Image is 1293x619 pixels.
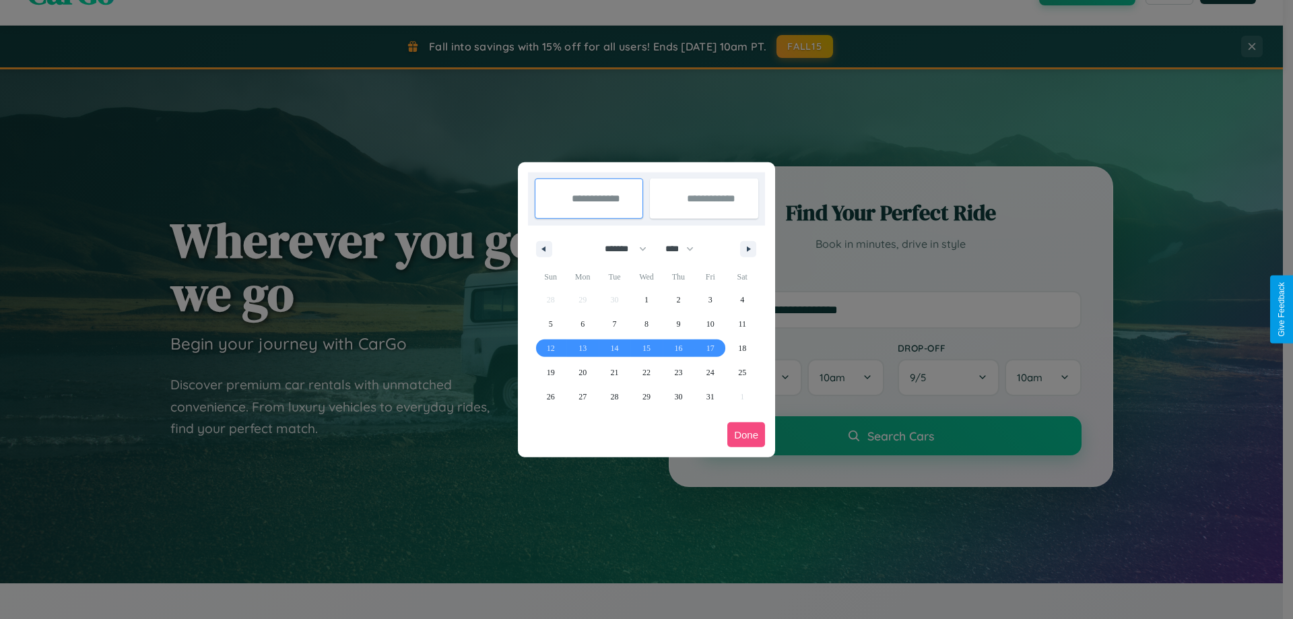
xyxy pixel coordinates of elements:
[566,312,598,336] button: 6
[663,288,694,312] button: 2
[674,385,682,409] span: 30
[581,312,585,336] span: 6
[642,360,651,385] span: 22
[566,360,598,385] button: 20
[547,360,555,385] span: 19
[547,385,555,409] span: 26
[663,385,694,409] button: 30
[676,312,680,336] span: 9
[694,312,726,336] button: 10
[727,266,758,288] span: Sat
[630,288,662,312] button: 1
[535,360,566,385] button: 19
[727,288,758,312] button: 4
[599,266,630,288] span: Tue
[706,385,715,409] span: 31
[706,360,715,385] span: 24
[566,385,598,409] button: 27
[708,288,712,312] span: 3
[663,336,694,360] button: 16
[578,385,587,409] span: 27
[630,312,662,336] button: 8
[630,385,662,409] button: 29
[630,336,662,360] button: 15
[727,312,758,336] button: 11
[549,312,553,336] span: 5
[727,336,758,360] button: 18
[613,312,617,336] span: 7
[642,336,651,360] span: 15
[535,385,566,409] button: 26
[535,336,566,360] button: 12
[642,385,651,409] span: 29
[599,360,630,385] button: 21
[706,312,715,336] span: 10
[674,336,682,360] span: 16
[727,422,765,447] button: Done
[1277,282,1286,337] div: Give Feedback
[727,360,758,385] button: 25
[740,288,744,312] span: 4
[599,312,630,336] button: 7
[644,312,649,336] span: 8
[694,360,726,385] button: 24
[674,360,682,385] span: 23
[566,266,598,288] span: Mon
[694,288,726,312] button: 3
[611,385,619,409] span: 28
[738,360,746,385] span: 25
[578,360,587,385] span: 20
[599,385,630,409] button: 28
[599,336,630,360] button: 14
[706,336,715,360] span: 17
[663,312,694,336] button: 9
[578,336,587,360] span: 13
[630,360,662,385] button: 22
[611,336,619,360] span: 14
[663,266,694,288] span: Thu
[676,288,680,312] span: 2
[663,360,694,385] button: 23
[694,385,726,409] button: 31
[694,266,726,288] span: Fri
[644,288,649,312] span: 1
[535,266,566,288] span: Sun
[738,312,746,336] span: 11
[694,336,726,360] button: 17
[611,360,619,385] span: 21
[535,312,566,336] button: 5
[738,336,746,360] span: 18
[566,336,598,360] button: 13
[547,336,555,360] span: 12
[630,266,662,288] span: Wed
